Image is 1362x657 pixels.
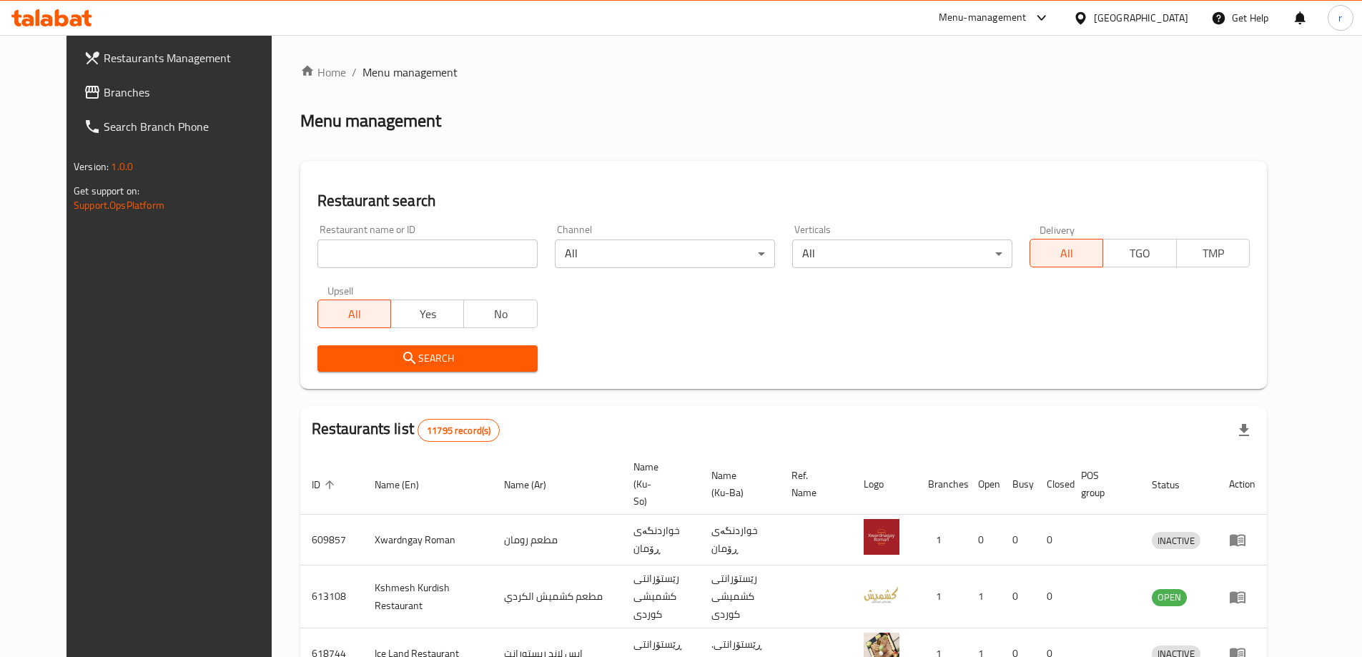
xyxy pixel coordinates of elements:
[1152,589,1187,606] span: OPEN
[1035,565,1070,628] td: 0
[1176,239,1250,267] button: TMP
[1036,243,1097,264] span: All
[1152,532,1200,549] div: INACTIVE
[111,157,133,176] span: 1.0.0
[917,454,967,515] th: Branches
[74,182,139,200] span: Get support on:
[300,64,346,81] a: Home
[317,239,538,268] input: Search for restaurant name or ID..
[418,419,500,442] div: Total records count
[967,515,1001,565] td: 0
[852,454,917,515] th: Logo
[555,239,775,268] div: All
[967,454,1001,515] th: Open
[917,565,967,628] td: 1
[72,109,294,144] a: Search Branch Phone
[418,424,499,438] span: 11795 record(s)
[864,576,899,612] img: Kshmesh Kurdish Restaurant
[74,196,164,214] a: Support.OpsPlatform
[1102,239,1176,267] button: TGO
[1218,454,1267,515] th: Action
[1035,515,1070,565] td: 0
[1338,10,1342,26] span: r
[1001,565,1035,628] td: 0
[1030,239,1103,267] button: All
[312,476,339,493] span: ID
[792,239,1012,268] div: All
[711,467,763,501] span: Name (Ku-Ba)
[1152,533,1200,549] span: INACTIVE
[1109,243,1170,264] span: TGO
[1229,531,1255,548] div: Menu
[493,515,622,565] td: مطعم رومان
[317,300,391,328] button: All
[1229,588,1255,606] div: Menu
[1227,413,1261,448] div: Export file
[1183,243,1244,264] span: TMP
[1094,10,1188,26] div: [GEOGRAPHIC_DATA]
[622,565,700,628] td: رێستۆرانتی کشمیشى كوردى
[917,515,967,565] td: 1
[104,84,282,101] span: Branches
[622,515,700,565] td: خواردنگەی ڕۆمان
[327,285,354,295] label: Upsell
[700,515,780,565] td: خواردنگەی ڕۆمان
[1152,589,1187,606] div: OPEN
[397,304,458,325] span: Yes
[300,64,1267,81] nav: breadcrumb
[72,75,294,109] a: Branches
[967,565,1001,628] td: 1
[939,9,1027,26] div: Menu-management
[1001,515,1035,565] td: 0
[317,345,538,372] button: Search
[375,476,438,493] span: Name (En)
[324,304,385,325] span: All
[504,476,565,493] span: Name (Ar)
[791,467,835,501] span: Ref. Name
[864,519,899,555] img: Xwardngay Roman
[1001,454,1035,515] th: Busy
[1081,467,1123,501] span: POS group
[300,109,441,132] h2: Menu management
[1040,224,1075,234] label: Delivery
[363,565,493,628] td: Kshmesh Kurdish Restaurant
[74,157,109,176] span: Version:
[317,190,1250,212] h2: Restaurant search
[72,41,294,75] a: Restaurants Management
[493,565,622,628] td: مطعم كشميش الكردي
[300,515,363,565] td: 609857
[700,565,780,628] td: رێستۆرانتی کشمیشى كوردى
[470,304,531,325] span: No
[329,350,526,367] span: Search
[633,458,683,510] span: Name (Ku-So)
[463,300,537,328] button: No
[390,300,464,328] button: Yes
[363,515,493,565] td: Xwardngay Roman
[362,64,458,81] span: Menu management
[1035,454,1070,515] th: Closed
[104,118,282,135] span: Search Branch Phone
[312,418,500,442] h2: Restaurants list
[300,565,363,628] td: 613108
[1152,476,1198,493] span: Status
[352,64,357,81] li: /
[104,49,282,66] span: Restaurants Management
